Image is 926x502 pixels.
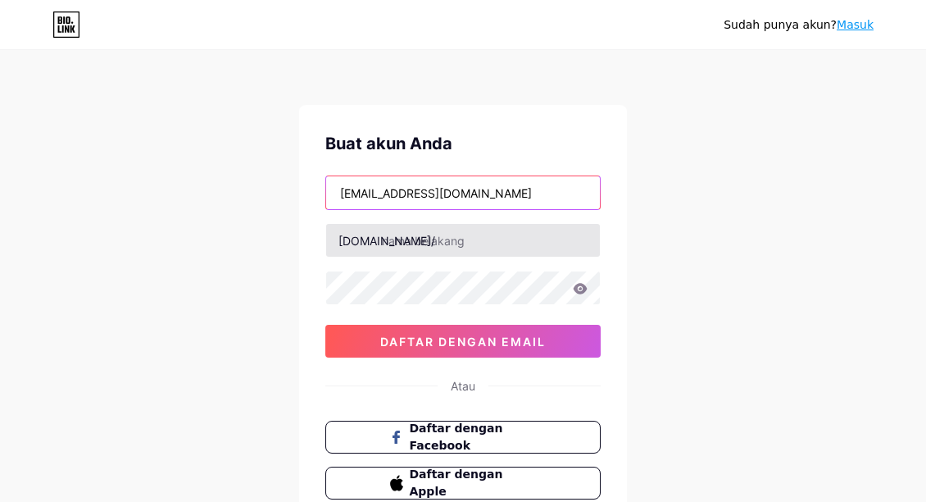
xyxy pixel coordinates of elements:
[325,467,601,500] button: Daftar dengan Apple
[326,176,600,209] input: E-mail
[338,234,435,248] font: [DOMAIN_NAME]/
[325,134,452,153] font: Buat akun Anda
[325,421,601,454] button: Daftar dengan Facebook
[724,18,837,31] font: Sudah punya akun?
[325,325,601,358] button: daftar dengan email
[380,335,546,349] font: daftar dengan email
[410,468,503,498] font: Daftar dengan Apple
[451,379,475,393] font: Atau
[326,224,600,257] input: nama belakang
[410,422,503,452] font: Daftar dengan Facebook
[837,18,874,31] a: Masuk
